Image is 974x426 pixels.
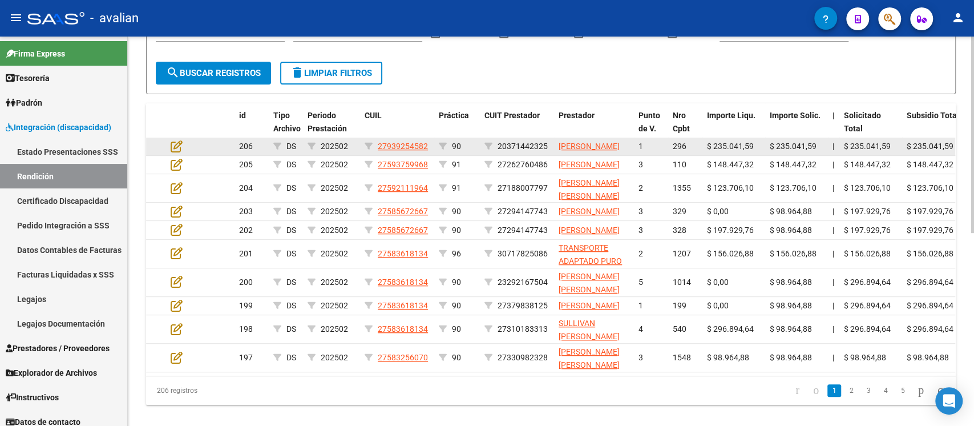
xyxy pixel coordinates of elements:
span: $ 296.894,64 [907,324,953,333]
span: $ 123.706,10 [907,183,953,192]
span: $ 156.026,88 [844,249,891,258]
a: 2 [844,384,858,397]
span: $ 296.894,64 [844,301,891,310]
span: 202502 [321,324,348,333]
div: 205 [239,158,264,171]
span: 91 [452,183,461,192]
span: $ 148.447,32 [707,160,754,169]
span: $ 197.929,76 [844,207,891,216]
span: Importe Solic. [770,111,821,120]
span: Tesorería [6,72,50,85]
span: DS [286,207,296,216]
span: 27939254582 [378,142,428,151]
span: CUIL [365,111,382,120]
span: 27592111964 [378,183,428,192]
span: 1207 [673,249,691,258]
div: 202 [239,224,264,237]
span: [PERSON_NAME] [559,160,620,169]
li: page 1 [826,381,843,400]
span: $ 296.894,64 [707,324,754,333]
span: $ 123.706,10 [844,183,891,192]
span: 27379838125 [498,301,548,310]
span: DS [286,160,296,169]
span: $ 98.964,88 [770,324,812,333]
span: 3 [638,207,643,216]
span: CUIT Prestador [484,111,540,120]
span: 202502 [321,278,348,287]
span: $ 296.894,64 [844,278,891,287]
div: 197 [239,351,264,364]
span: DS [286,353,296,362]
span: Limpiar filtros [290,68,372,78]
span: Firma Express [6,47,65,60]
span: 27294147743 [498,207,548,216]
datatable-header-cell: Subsidio Total [902,103,965,154]
span: 540 [673,324,686,333]
span: DS [286,249,296,258]
span: 27330982328 [498,353,548,362]
span: $ 296.894,64 [844,324,891,333]
span: Prestador [559,111,595,120]
span: $ 98.964,88 [707,353,749,362]
span: $ 197.929,76 [907,207,953,216]
span: Prestadores / Proveedores [6,342,110,355]
span: 202502 [321,142,348,151]
span: $ 296.894,64 [907,278,953,287]
span: | [832,111,835,120]
span: $ 296.894,64 [907,301,953,310]
span: 90 [452,278,461,287]
datatable-header-cell: CUIL [360,103,434,154]
span: 202502 [321,160,348,169]
span: 27585672667 [378,226,428,235]
span: 329 [673,207,686,216]
span: DS [286,183,296,192]
span: | [832,142,834,151]
span: Buscar registros [166,68,261,78]
span: 5 [638,278,643,287]
span: 27593759968 [378,160,428,169]
span: Nro Cpbt [673,111,690,133]
span: | [832,183,834,192]
span: | [832,301,834,310]
span: 3 [638,353,643,362]
mat-icon: search [166,66,180,79]
button: Buscar registros [156,62,271,85]
div: 198 [239,323,264,336]
span: 27262760486 [498,160,548,169]
span: | [832,324,834,333]
span: 199 [673,301,686,310]
datatable-header-cell: Práctica [434,103,480,154]
span: [PERSON_NAME] [PERSON_NAME] [559,178,620,200]
span: 2 [638,183,643,192]
span: 202502 [321,226,348,235]
span: 1548 [673,353,691,362]
li: page 3 [860,381,877,400]
span: 91 [452,160,461,169]
a: go to previous page [808,384,824,397]
span: $ 235.041,59 [707,142,754,151]
span: TRANSPORTE ADAPTADO PURO AMOR MDP S.A [559,243,622,279]
span: Periodo Prestación [308,111,347,133]
a: 1 [827,384,841,397]
span: Padrón [6,97,42,109]
mat-icon: person [951,11,965,25]
span: | [832,226,834,235]
span: | [832,207,834,216]
span: id [239,111,246,120]
span: $ 123.706,10 [707,183,754,192]
div: 201 [239,247,264,260]
span: DS [286,301,296,310]
span: [PERSON_NAME] [559,226,620,235]
span: | [832,353,834,362]
datatable-header-cell: | [828,103,839,154]
span: $ 235.041,59 [907,142,953,151]
span: $ 98.964,88 [770,353,812,362]
span: 27294147743 [498,226,548,235]
span: $ 156.026,88 [707,249,754,258]
datatable-header-cell: Tipo Archivo [269,103,303,154]
span: 1355 [673,183,691,192]
span: Punto de V. [638,111,660,133]
span: | [832,249,834,258]
span: 328 [673,226,686,235]
mat-icon: delete [290,66,304,79]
